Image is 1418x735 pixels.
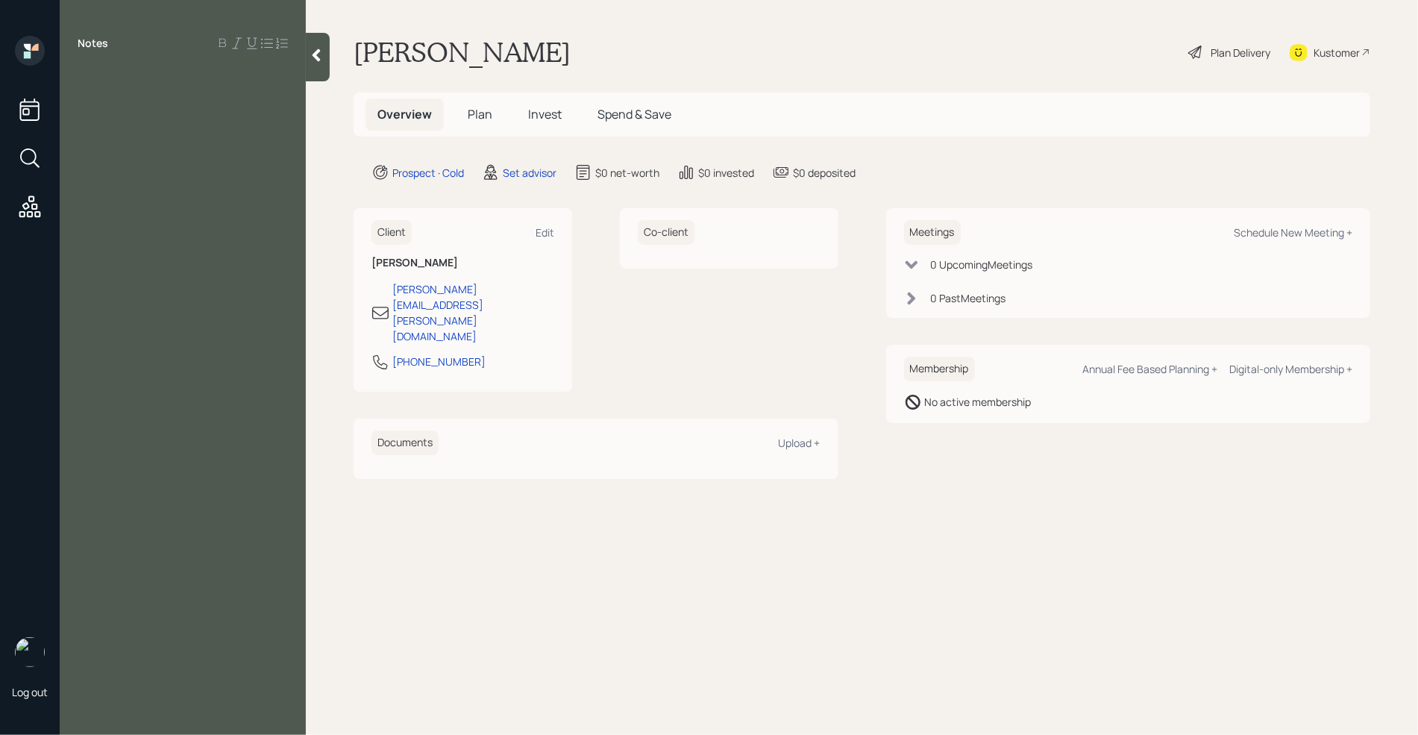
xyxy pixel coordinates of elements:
[371,257,554,269] h6: [PERSON_NAME]
[536,225,554,240] div: Edit
[595,165,659,181] div: $0 net-worth
[931,257,1033,272] div: 0 Upcoming Meeting s
[371,220,412,245] h6: Client
[904,357,975,381] h6: Membership
[528,106,562,122] span: Invest
[468,106,492,122] span: Plan
[1234,225,1352,240] div: Schedule New Meeting +
[78,36,108,51] label: Notes
[392,354,486,369] div: [PHONE_NUMBER]
[779,436,821,450] div: Upload +
[1211,45,1270,60] div: Plan Delivery
[392,165,464,181] div: Prospect · Cold
[698,165,754,181] div: $0 invested
[12,685,48,699] div: Log out
[1314,45,1360,60] div: Kustomer
[15,637,45,667] img: retirable_logo.png
[1229,362,1352,376] div: Digital-only Membership +
[931,290,1006,306] div: 0 Past Meeting s
[371,431,439,455] h6: Documents
[904,220,961,245] h6: Meetings
[638,220,694,245] h6: Co-client
[392,281,554,344] div: [PERSON_NAME][EMAIL_ADDRESS][PERSON_NAME][DOMAIN_NAME]
[597,106,671,122] span: Spend & Save
[503,165,556,181] div: Set advisor
[377,106,432,122] span: Overview
[1082,362,1217,376] div: Annual Fee Based Planning +
[925,394,1032,410] div: No active membership
[354,36,571,69] h1: [PERSON_NAME]
[793,165,856,181] div: $0 deposited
